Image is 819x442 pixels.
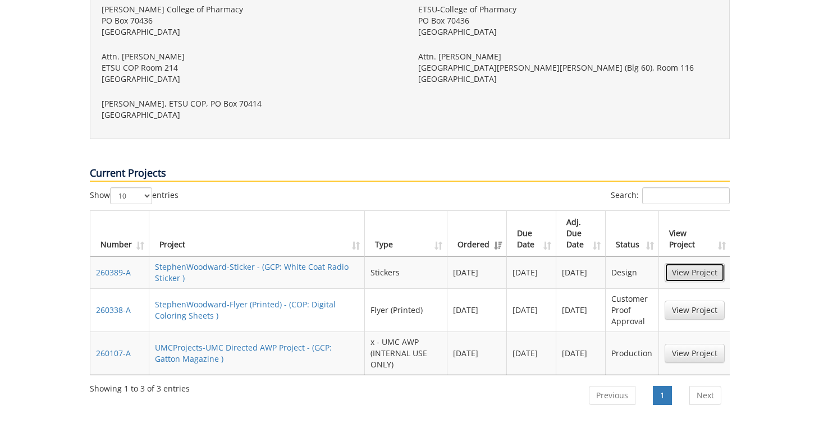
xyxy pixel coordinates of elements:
a: Next [689,386,721,405]
p: Attn. [PERSON_NAME] [418,51,718,62]
p: [GEOGRAPHIC_DATA] [418,26,718,38]
a: StephenWoodward-Flyer (Printed) - (COP: Digital Coloring Sheets ) [155,299,336,321]
td: [DATE] [507,256,556,288]
p: [GEOGRAPHIC_DATA] [418,73,718,85]
input: Search: [642,187,730,204]
label: Search: [611,187,730,204]
p: [PERSON_NAME] College of Pharmacy [102,4,401,15]
td: [DATE] [447,256,507,288]
td: Flyer (Printed) [365,288,447,331]
p: [GEOGRAPHIC_DATA] [102,26,401,38]
td: Stickers [365,256,447,288]
a: Previous [589,386,635,405]
th: Ordered: activate to sort column ascending [447,211,507,256]
td: Production [606,331,658,375]
th: Adj. Due Date: activate to sort column ascending [556,211,606,256]
th: Project: activate to sort column ascending [149,211,365,256]
a: UMCProjects-UMC Directed AWP Project - (GCP: Gatton Magazine ) [155,342,332,364]
label: Show entries [90,187,179,204]
select: Showentries [110,187,152,204]
p: Current Projects [90,166,730,182]
td: [DATE] [507,331,556,375]
p: [GEOGRAPHIC_DATA] [102,73,401,85]
p: [GEOGRAPHIC_DATA] [102,109,401,121]
a: View Project [665,344,725,363]
th: Due Date: activate to sort column ascending [507,211,556,256]
th: Number: activate to sort column ascending [90,211,149,256]
p: PO Box 70436 [102,15,401,26]
td: [DATE] [556,256,606,288]
a: View Project [665,301,725,320]
div: Showing 1 to 3 of 3 entries [90,379,190,394]
th: Type: activate to sort column ascending [365,211,447,256]
p: [GEOGRAPHIC_DATA][PERSON_NAME][PERSON_NAME] (Blg 60), Room 116 [418,62,718,73]
td: Customer Proof Approval [606,288,658,331]
td: Design [606,256,658,288]
td: [DATE] [556,331,606,375]
td: x - UMC AWP (INTERNAL USE ONLY) [365,331,447,375]
a: 1 [653,386,672,405]
p: [PERSON_NAME], ETSU COP, PO Box 70414 [102,98,401,109]
a: 260107-A [96,348,131,358]
th: Status: activate to sort column ascending [606,211,658,256]
p: Attn. [PERSON_NAME] [102,51,401,62]
td: [DATE] [507,288,556,331]
p: ETSU-College of Pharmacy [418,4,718,15]
a: View Project [665,263,725,282]
td: [DATE] [447,331,507,375]
td: [DATE] [556,288,606,331]
a: 260389-A [96,267,131,278]
p: PO Box 70436 [418,15,718,26]
td: [DATE] [447,288,507,331]
th: View Project: activate to sort column ascending [659,211,730,256]
p: ETSU COP Room 214 [102,62,401,73]
a: StephenWoodward-Sticker - (GCP: White Coat Radio Sticker ) [155,261,349,283]
a: 260338-A [96,305,131,315]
